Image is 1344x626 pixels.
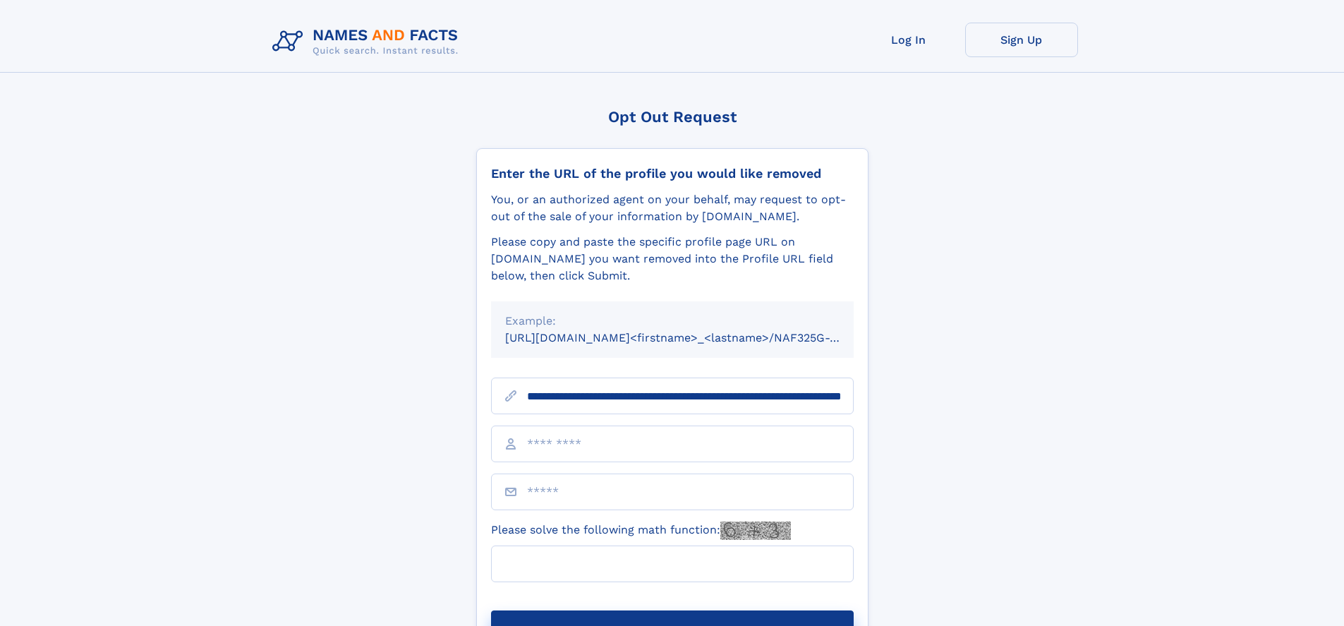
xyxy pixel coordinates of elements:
[965,23,1078,57] a: Sign Up
[852,23,965,57] a: Log In
[491,234,854,284] div: Please copy and paste the specific profile page URL on [DOMAIN_NAME] you want removed into the Pr...
[491,166,854,181] div: Enter the URL of the profile you would like removed
[476,108,868,126] div: Opt Out Request
[491,191,854,225] div: You, or an authorized agent on your behalf, may request to opt-out of the sale of your informatio...
[267,23,470,61] img: Logo Names and Facts
[505,313,840,330] div: Example:
[505,331,880,344] small: [URL][DOMAIN_NAME]<firstname>_<lastname>/NAF325G-xxxxxxxx
[491,522,791,540] label: Please solve the following math function:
